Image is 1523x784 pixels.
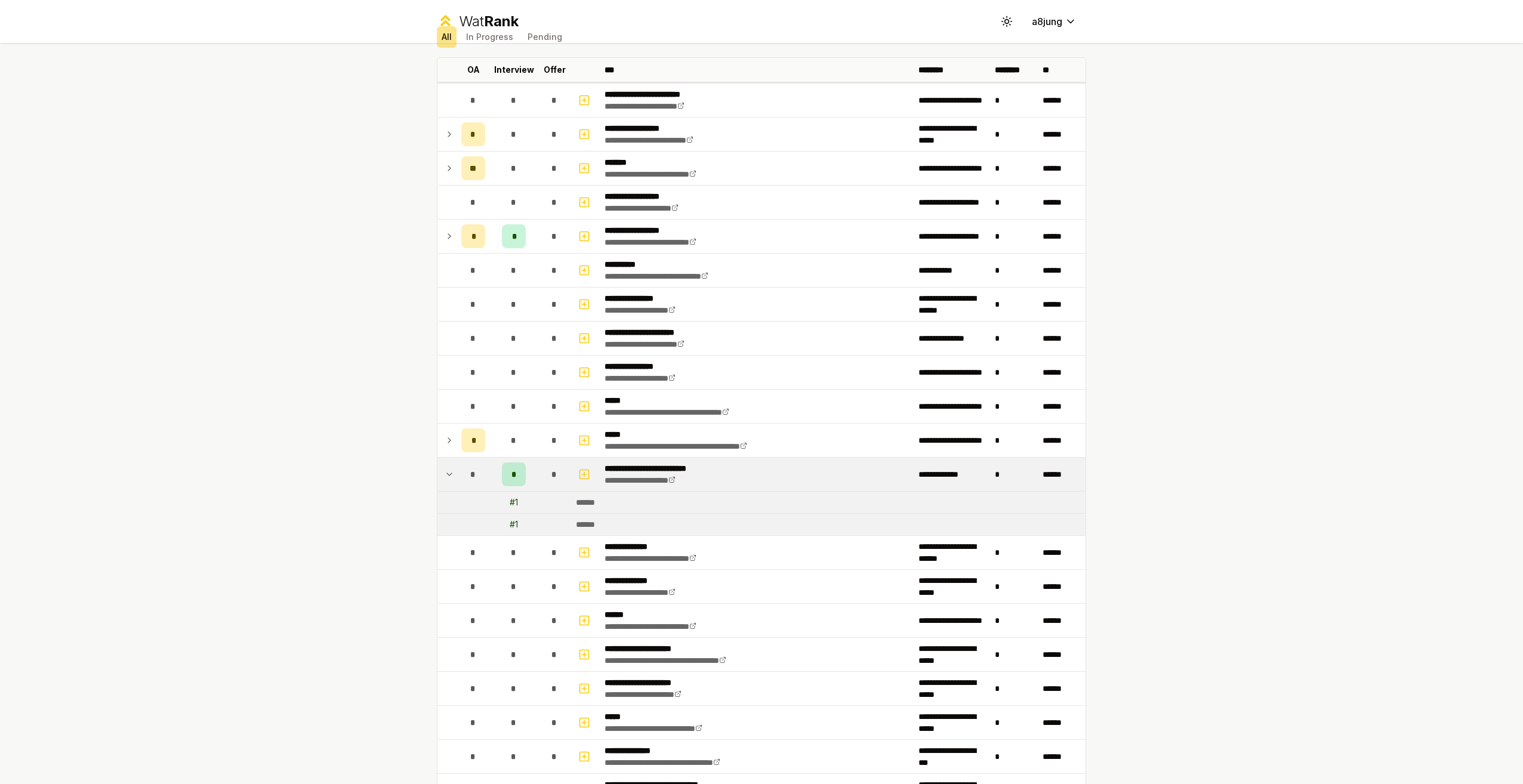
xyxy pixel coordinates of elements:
div: Wat [459,12,519,31]
p: Interview [494,64,534,76]
div: # 1 [510,518,518,530]
p: Offer [544,64,566,76]
button: In Progress [461,26,518,48]
a: WatRank [437,12,519,31]
span: a8jung [1032,14,1062,29]
button: a8jung [1022,11,1086,32]
button: Pending [523,26,567,48]
span: Rank [484,13,519,30]
p: OA [467,64,480,76]
div: # 1 [510,496,518,508]
button: All [437,26,457,48]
